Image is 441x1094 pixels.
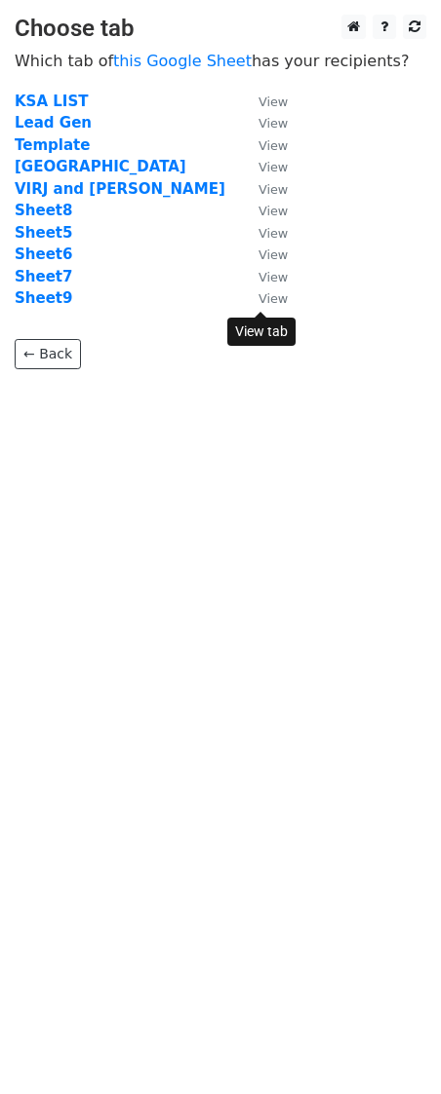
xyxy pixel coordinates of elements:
[15,51,426,71] p: Which tab of has your recipients?
[259,160,288,174] small: View
[259,291,288,306] small: View
[239,202,288,219] a: View
[343,1000,441,1094] iframe: Chat Widget
[15,158,186,175] a: [GEOGRAPHIC_DATA]
[239,245,288,263] a: View
[15,289,72,307] a: Sheet9
[15,245,72,263] a: Sheet6
[259,94,288,109] small: View
[259,116,288,131] small: View
[239,158,288,175] a: View
[239,114,288,132] a: View
[239,180,288,198] a: View
[259,182,288,197] small: View
[15,136,90,154] a: Template
[259,204,288,218] small: View
[239,289,288,307] a: View
[15,180,225,198] a: VIRJ and [PERSON_NAME]
[15,114,92,132] a: Lead Gen
[15,93,88,110] a: KSA LIST
[239,136,288,154] a: View
[15,339,81,369] a: ← Back
[259,226,288,241] small: View
[15,224,72,242] a: Sheet5
[15,202,72,219] a: Sheet8
[227,318,296,346] div: View tab
[239,268,288,285] a: View
[259,247,288,262] small: View
[259,270,288,284] small: View
[15,15,426,43] h3: Choose tab
[239,224,288,242] a: View
[259,138,288,153] small: View
[15,268,72,285] a: Sheet7
[113,52,252,70] a: this Google Sheet
[239,93,288,110] a: View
